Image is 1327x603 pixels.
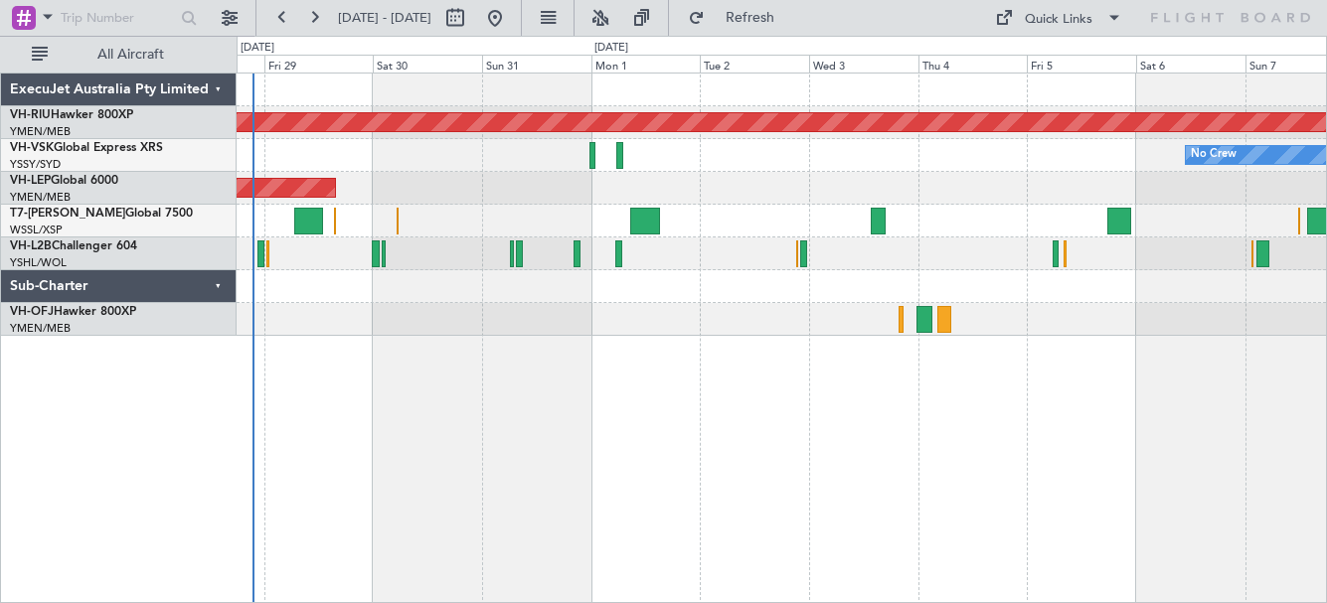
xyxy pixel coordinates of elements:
[241,40,274,57] div: [DATE]
[591,55,701,73] div: Mon 1
[709,11,792,25] span: Refresh
[700,55,809,73] div: Tue 2
[10,223,63,237] a: WSSL/XSP
[52,48,210,62] span: All Aircraft
[10,175,118,187] a: VH-LEPGlobal 6000
[10,157,61,172] a: YSSY/SYD
[10,175,51,187] span: VH-LEP
[338,9,431,27] span: [DATE] - [DATE]
[10,240,52,252] span: VH-L2B
[10,240,137,252] a: VH-L2BChallenger 604
[10,142,163,154] a: VH-VSKGlobal Express XRS
[1027,55,1136,73] div: Fri 5
[10,190,71,205] a: YMEN/MEB
[10,109,51,121] span: VH-RIU
[61,3,175,33] input: Trip Number
[10,109,133,121] a: VH-RIUHawker 800XP
[1136,55,1245,73] div: Sat 6
[10,142,54,154] span: VH-VSK
[10,255,67,270] a: YSHL/WOL
[373,55,482,73] div: Sat 30
[594,40,628,57] div: [DATE]
[264,55,374,73] div: Fri 29
[679,2,798,34] button: Refresh
[918,55,1028,73] div: Thu 4
[10,306,136,318] a: VH-OFJHawker 800XP
[10,208,125,220] span: T7-[PERSON_NAME]
[10,321,71,336] a: YMEN/MEB
[1191,140,1237,170] div: No Crew
[482,55,591,73] div: Sun 31
[22,39,216,71] button: All Aircraft
[985,2,1132,34] button: Quick Links
[1025,10,1092,30] div: Quick Links
[10,306,54,318] span: VH-OFJ
[10,208,193,220] a: T7-[PERSON_NAME]Global 7500
[809,55,918,73] div: Wed 3
[10,124,71,139] a: YMEN/MEB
